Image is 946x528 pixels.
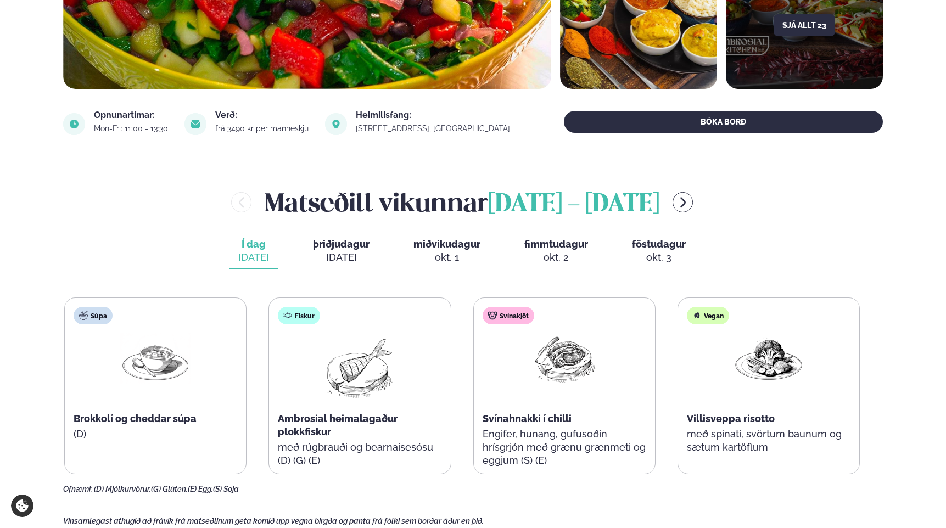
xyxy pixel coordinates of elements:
div: okt. 2 [524,251,588,264]
span: Villisveppa risotto [687,413,775,424]
button: menu-btn-right [673,192,693,212]
div: okt. 3 [632,251,686,264]
span: fimmtudagur [524,238,588,250]
img: fish.png [324,333,395,403]
div: Svínakjöt [483,307,534,324]
button: miðvikudagur okt. 1 [405,233,489,269]
img: pork.svg [488,311,497,320]
span: þriðjudagur [313,238,370,250]
div: Verð: [215,111,312,120]
span: Ofnæmi: [63,485,92,493]
img: Soup.png [120,333,191,384]
span: Ambrosial heimalagaður plokkfiskur [278,413,398,437]
button: fimmtudagur okt. 2 [516,233,597,269]
button: föstudagur okt. 3 [623,233,695,269]
img: image alt [325,113,347,135]
img: image alt [63,113,85,135]
span: föstudagur [632,238,686,250]
img: image alt [184,113,206,135]
p: með rúgbrauði og bearnaisesósu (D) (G) (E) [278,441,441,467]
span: (S) Soja [213,485,239,493]
p: Engifer, hunang, gufusoðin hrísgrjón með grænu grænmeti og eggjum (S) (E) [483,428,646,467]
div: [DATE] [238,251,269,264]
h2: Matseðill vikunnar [265,184,659,220]
button: Í dag [DATE] [229,233,278,269]
p: (D) [74,428,237,441]
img: Vegan.png [734,333,804,384]
a: Cookie settings [11,495,33,517]
button: Sjá allt 23 [774,14,835,36]
a: link [356,122,513,135]
span: (D) Mjólkurvörur, [94,485,151,493]
span: Brokkolí og cheddar súpa [74,413,197,424]
img: fish.svg [283,311,292,320]
img: Pork-Meat.png [529,333,600,384]
span: Svínahnakki í chilli [483,413,572,424]
span: (E) Egg, [188,485,213,493]
span: miðvikudagur [413,238,480,250]
div: Súpa [74,307,113,324]
img: Vegan.svg [692,311,701,320]
button: BÓKA BORÐ [564,111,883,133]
div: Mon-Fri: 11:00 - 13:30 [94,124,171,133]
span: [DATE] - [DATE] [488,193,659,217]
button: þriðjudagur [DATE] [304,233,378,269]
button: menu-btn-left [231,192,251,212]
div: Vegan [687,307,729,324]
p: með spínati, svörtum baunum og sætum kartöflum [687,428,850,454]
div: frá 3490 kr per manneskju [215,124,312,133]
span: Í dag [238,238,269,251]
img: soup.svg [79,311,88,320]
div: Fiskur [278,307,320,324]
div: Heimilisfang: [356,111,513,120]
span: (G) Glúten, [151,485,188,493]
span: Vinsamlegast athugið að frávik frá matseðlinum geta komið upp vegna birgða og panta frá fólki sem... [63,516,484,525]
div: Opnunartímar: [94,111,171,120]
div: [DATE] [313,251,370,264]
div: okt. 1 [413,251,480,264]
